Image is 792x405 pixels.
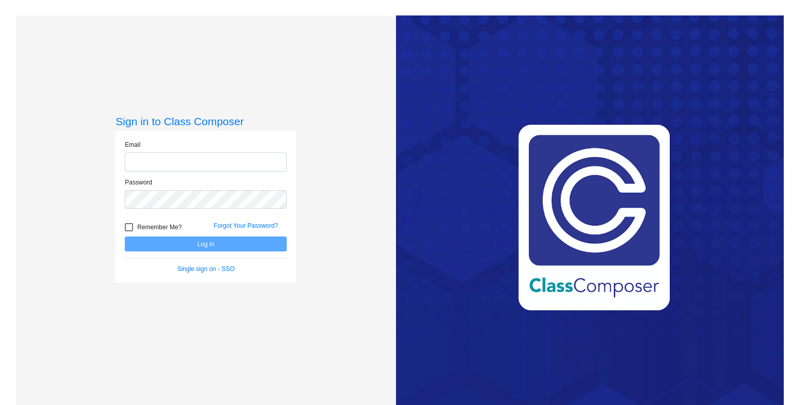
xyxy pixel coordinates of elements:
a: Forgot Your Password? [213,222,278,229]
h3: Sign in to Class Composer [115,115,296,128]
button: Log In [125,237,287,251]
label: Password [125,178,152,187]
label: Email [125,140,140,149]
a: Single sign on - SSO [177,265,235,273]
span: Remember Me? [137,221,181,233]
